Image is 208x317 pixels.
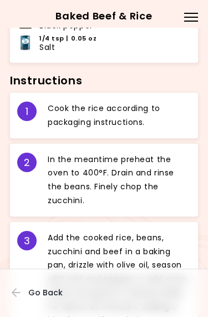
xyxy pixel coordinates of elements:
div: 1 [17,102,37,121]
span: Salt [39,43,55,52]
h2: Baked Beef & Rice [11,7,197,25]
div: 2 [17,153,37,172]
h2: Instructions [10,72,198,90]
span: Black pepper [39,21,93,31]
button: Go Back [12,280,78,305]
div: 3 [17,231,37,250]
div: C o o k t h e r i c e a c c o r d i n g t o p a c k a g i n g i n s t r u c t i o n s . [48,102,191,129]
span: Go Back [28,288,63,297]
div: I n t h e m e a n t i m e p r e h e a t t h e o v e n t o 4 0 0 ° F . D r a i n a n d r i n s e t... [48,153,191,208]
span: 1/4 tsp | 0.05 oz [39,34,97,43]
